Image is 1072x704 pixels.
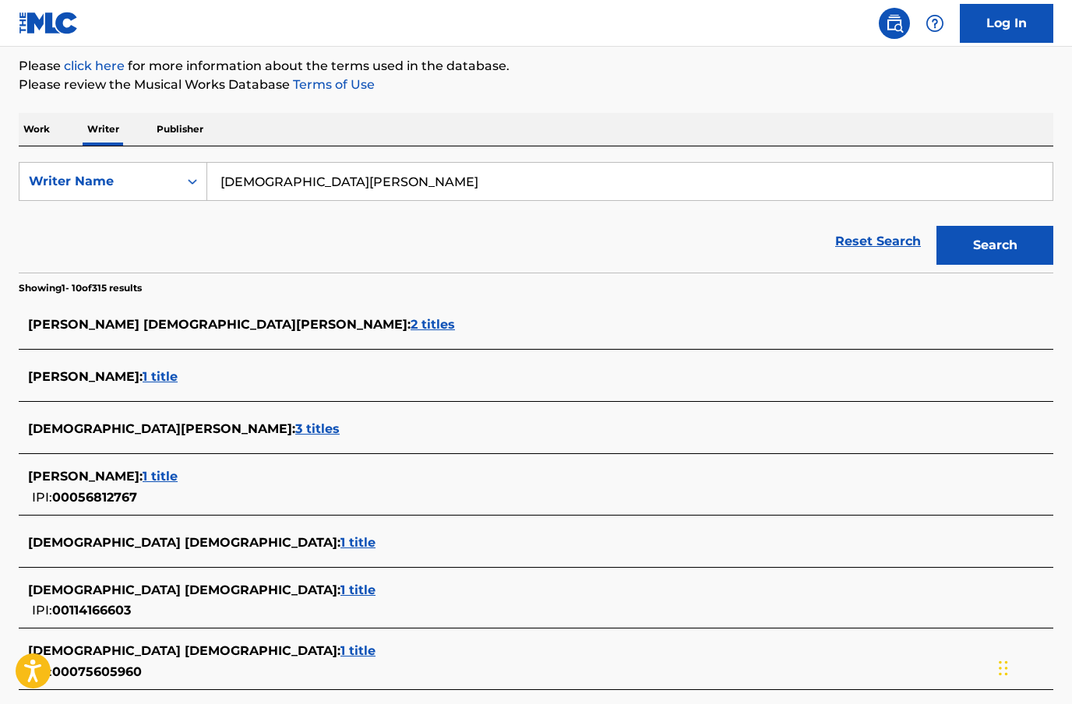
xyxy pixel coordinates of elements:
span: IPI: [32,603,52,618]
span: IPI: [32,490,52,505]
p: Writer [83,113,124,146]
div: Writer Name [29,172,169,191]
span: 2 titles [411,317,455,332]
span: 00075605960 [52,664,142,679]
p: Please review the Musical Works Database [19,76,1053,94]
span: 3 titles [295,421,340,436]
a: Reset Search [827,224,929,259]
span: [DEMOGRAPHIC_DATA][PERSON_NAME] : [28,421,295,436]
p: Publisher [152,113,208,146]
a: Terms of Use [290,77,375,92]
p: Showing 1 - 10 of 315 results [19,281,142,295]
span: 1 title [143,369,178,384]
button: Search [936,226,1053,265]
iframe: Chat Widget [994,629,1072,704]
span: [DEMOGRAPHIC_DATA] [DEMOGRAPHIC_DATA] : [28,583,340,597]
span: 1 title [340,535,376,550]
img: search [885,14,904,33]
div: Help [919,8,950,39]
a: Log In [960,4,1053,43]
img: help [926,14,944,33]
span: 1 title [340,643,376,658]
span: [PERSON_NAME] : [28,369,143,384]
span: [PERSON_NAME] : [28,469,143,484]
span: 1 title [143,469,178,484]
span: [PERSON_NAME] [DEMOGRAPHIC_DATA][PERSON_NAME] : [28,317,411,332]
a: Public Search [879,8,910,39]
span: 1 title [340,583,376,597]
span: 00056812767 [52,490,137,505]
p: Work [19,113,55,146]
span: [DEMOGRAPHIC_DATA] [DEMOGRAPHIC_DATA] : [28,643,340,658]
div: Drag [999,645,1008,692]
img: MLC Logo [19,12,79,34]
a: click here [64,58,125,73]
form: Search Form [19,162,1053,273]
span: [DEMOGRAPHIC_DATA] [DEMOGRAPHIC_DATA] : [28,535,340,550]
span: 00114166603 [52,603,131,618]
p: Please for more information about the terms used in the database. [19,57,1053,76]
